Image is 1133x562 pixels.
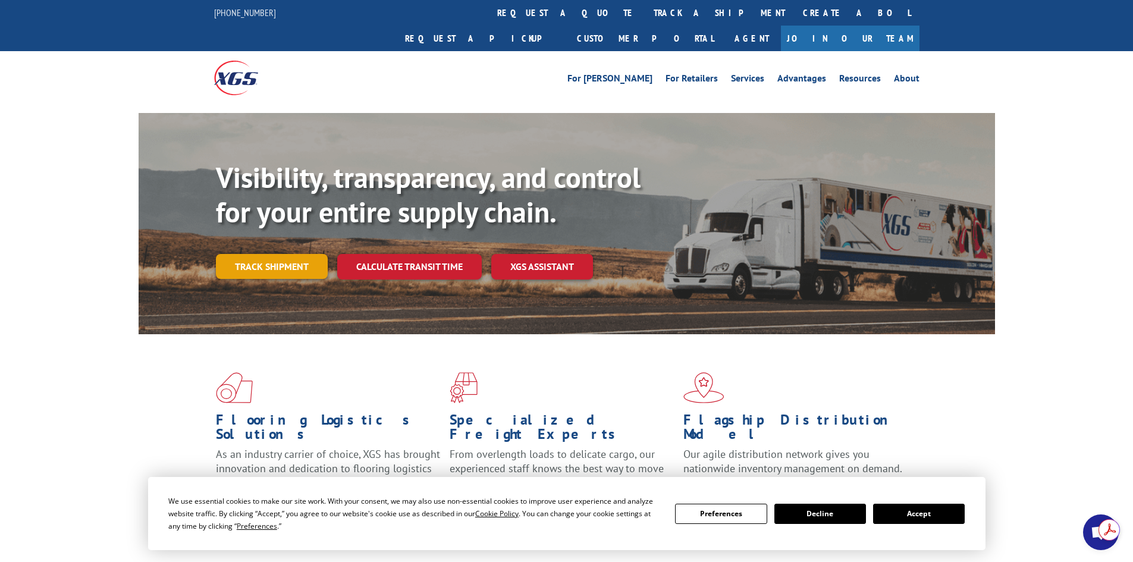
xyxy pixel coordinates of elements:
[168,495,661,532] div: We use essential cookies to make our site work. With your consent, we may also use non-essential ...
[777,74,826,87] a: Advantages
[216,159,641,230] b: Visibility, transparency, and control for your entire supply chain.
[683,413,908,447] h1: Flagship Distribution Model
[568,26,723,51] a: Customer Portal
[894,74,919,87] a: About
[781,26,919,51] a: Join Our Team
[839,74,881,87] a: Resources
[666,74,718,87] a: For Retailers
[450,372,478,403] img: xgs-icon-focused-on-flooring-red
[567,74,652,87] a: For [PERSON_NAME]
[216,413,441,447] h1: Flooring Logistics Solutions
[216,254,328,279] a: Track shipment
[475,508,519,519] span: Cookie Policy
[683,372,724,403] img: xgs-icon-flagship-distribution-model-red
[774,504,866,524] button: Decline
[491,254,593,280] a: XGS ASSISTANT
[216,372,253,403] img: xgs-icon-total-supply-chain-intelligence-red
[1083,514,1119,550] div: Open chat
[731,74,764,87] a: Services
[237,521,277,531] span: Preferences
[873,504,965,524] button: Accept
[450,447,674,500] p: From overlength loads to delicate cargo, our experienced staff knows the best way to move your fr...
[450,413,674,447] h1: Specialized Freight Experts
[723,26,781,51] a: Agent
[396,26,568,51] a: Request a pickup
[214,7,276,18] a: [PHONE_NUMBER]
[148,477,986,550] div: Cookie Consent Prompt
[337,254,482,280] a: Calculate transit time
[216,447,440,489] span: As an industry carrier of choice, XGS has brought innovation and dedication to flooring logistics...
[675,504,767,524] button: Preferences
[683,447,902,475] span: Our agile distribution network gives you nationwide inventory management on demand.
